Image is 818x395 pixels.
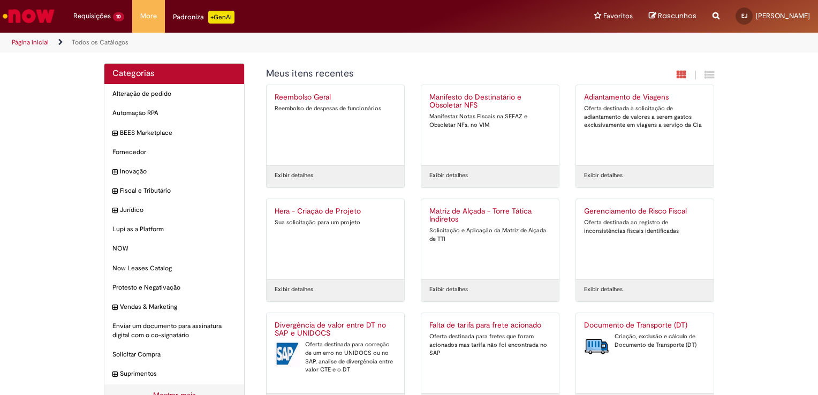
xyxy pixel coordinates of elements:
span: Inovação [120,167,236,176]
a: Gerenciamento de Risco Fiscal Oferta destinada ao registro de inconsistências fiscais identificadas [576,199,714,279]
i: Exibição em cartão [677,70,686,80]
img: Divergência de valor entre DT no SAP e UNIDOCS [275,340,300,367]
div: Oferta destinada para fretes que foram acionados mas tarifa não foi encontrada no SAP [429,332,551,358]
span: Solicitar Compra [112,350,236,359]
i: expandir categoria Suprimentos [112,369,117,380]
a: Exibir detalhes [584,285,623,294]
span: 10 [113,12,124,21]
div: Oferta destinada para correção de um erro no UNIDOCS ou no SAP, analise de divergência entre valo... [275,340,396,374]
img: ServiceNow [1,5,56,27]
span: More [140,11,157,21]
img: Documento de Transporte (DT) [584,332,609,359]
span: Vendas & Marketing [120,302,236,312]
h2: Documento de Transporte (DT) [584,321,706,330]
div: expandir categoria Fiscal e Tributário Fiscal e Tributário [104,181,244,201]
div: Oferta destinada ao registro de inconsistências fiscais identificadas [584,218,706,235]
span: Fornecedor [112,148,236,157]
a: Exibir detalhes [584,171,623,180]
a: Adiantamento de Viagens Oferta destinada à solicitação de adiantamento de valores a serem gastos ... [576,85,714,165]
div: Solicitação e Aplicação da Matriz de Alçada de TTI [429,226,551,243]
h2: Manifesto do Destinatário e Obsoletar NFS [429,93,551,110]
div: Enviar um documento para assinatura digital com o co-signatário [104,316,244,345]
div: Padroniza [173,11,234,24]
i: expandir categoria Vendas & Marketing [112,302,117,313]
i: expandir categoria Fiscal e Tributário [112,186,117,197]
a: Exibir detalhes [429,171,468,180]
div: Sua solicitação para um projeto [275,218,396,227]
h2: Divergência de valor entre DT no SAP e UNIDOCS [275,321,396,338]
h2: Reembolso Geral [275,93,396,102]
a: Exibir detalhes [275,285,313,294]
div: Solicitar Compra [104,345,244,364]
div: expandir categoria Inovação Inovação [104,162,244,181]
h2: Adiantamento de Viagens [584,93,706,102]
div: expandir categoria BEES Marketplace BEES Marketplace [104,123,244,143]
a: Matriz de Alçada - Torre Tática Indiretos Solicitação e Aplicação da Matriz de Alçada de TTI [421,199,559,279]
span: Rascunhos [658,11,696,21]
span: Favoritos [603,11,633,21]
a: Reembolso Geral Reembolso de despesas de funcionários [267,85,404,165]
div: expandir categoria Vendas & Marketing Vendas & Marketing [104,297,244,317]
div: Lupi as a Platform [104,219,244,239]
a: Exibir detalhes [275,171,313,180]
span: Suprimentos [120,369,236,378]
a: Manifesto do Destinatário e Obsoletar NFS Manifestar Notas Fiscais na SEFAZ e Obsoletar NFs. no VIM [421,85,559,165]
i: Exibição de grade [705,70,714,80]
div: Oferta destinada à solicitação de adiantamento de valores a serem gastos exclusivamente em viagen... [584,104,706,130]
p: +GenAi [208,11,234,24]
span: Now Leases Catalog [112,264,236,273]
ul: Categorias [104,84,244,384]
div: Automação RPA [104,103,244,123]
span: Lupi as a Platform [112,225,236,234]
div: expandir categoria Suprimentos Suprimentos [104,364,244,384]
span: NOW [112,244,236,253]
a: Documento de Transporte (DT) Documento de Transporte (DT) Criação, exclusão e cálculo de Document... [576,313,714,393]
div: Criação, exclusão e cálculo de Documento de Transporte (DT) [584,332,706,349]
a: Hera - Criação de Projeto Sua solicitação para um projeto [267,199,404,279]
a: Exibir detalhes [429,285,468,294]
h2: Hera - Criação de Projeto [275,207,396,216]
h2: Matriz de Alçada - Torre Tática Indiretos [429,207,551,224]
div: Reembolso de despesas de funcionários [275,104,396,113]
span: BEES Marketplace [120,128,236,138]
span: Protesto e Negativação [112,283,236,292]
a: Página inicial [12,38,49,47]
span: Enviar um documento para assinatura digital com o co-signatário [112,322,236,340]
span: Alteração de pedido [112,89,236,98]
div: expandir categoria Jurídico Jurídico [104,200,244,220]
div: Alteração de pedido [104,84,244,104]
h2: Gerenciamento de Risco Fiscal [584,207,706,216]
div: Now Leases Catalog [104,259,244,278]
span: | [694,69,696,81]
i: expandir categoria Inovação [112,167,117,178]
a: Divergência de valor entre DT no SAP e UNIDOCS Divergência de valor entre DT no SAP e UNIDOCS Ofe... [267,313,404,393]
div: Manifestar Notas Fiscais na SEFAZ e Obsoletar NFs. no VIM [429,112,551,129]
ul: Trilhas de página [8,33,537,52]
h2: Falta de tarifa para frete acionado [429,321,551,330]
span: EJ [741,12,747,19]
div: Protesto e Negativação [104,278,244,298]
div: Fornecedor [104,142,244,162]
h2: Categorias [112,69,236,79]
span: Jurídico [120,206,236,215]
span: Requisições [73,11,111,21]
a: Rascunhos [649,11,696,21]
div: NOW [104,239,244,259]
i: expandir categoria BEES Marketplace [112,128,117,139]
span: Automação RPA [112,109,236,118]
a: Falta de tarifa para frete acionado Oferta destinada para fretes que foram acionados mas tarifa n... [421,313,559,393]
a: Todos os Catálogos [72,38,128,47]
span: Fiscal e Tributário [120,186,236,195]
span: [PERSON_NAME] [756,11,810,20]
i: expandir categoria Jurídico [112,206,117,216]
h1: {"description":"","title":"Meus itens recentes"} Categoria [266,69,599,79]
